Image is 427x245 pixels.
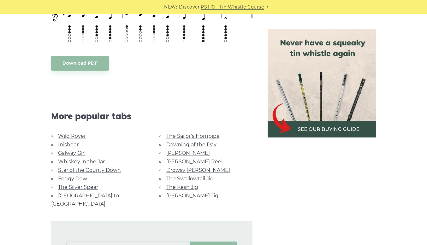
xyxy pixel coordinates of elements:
a: The Silver Spear [58,184,98,190]
a: Foggy Dew [58,176,87,182]
a: [GEOGRAPHIC_DATA] to [GEOGRAPHIC_DATA] [51,193,119,207]
a: Dawning of the Day [166,142,216,148]
a: Inisheer [58,142,79,148]
a: PST10 - Tin Whistle Course [201,3,264,11]
a: Star of the County Down [58,167,121,173]
span: Discover [179,3,200,11]
img: tin whistle buying guide [268,29,376,137]
a: Download PDF [51,56,109,71]
span: More popular tabs [51,111,252,121]
a: Wild Rover [58,133,86,139]
a: The Sailor’s Hornpipe [166,133,220,139]
a: [PERSON_NAME] Reel [166,159,222,165]
a: The Kesh Jig [166,184,198,190]
span: NEW: [164,3,177,11]
a: Galway Girl [58,150,86,156]
a: Whiskey in the Jar [58,159,105,165]
a: [PERSON_NAME] [166,150,210,156]
a: Drowsy [PERSON_NAME] [166,167,230,173]
a: [PERSON_NAME] Jig [166,193,218,199]
a: The Swallowtail Jig [166,176,214,182]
